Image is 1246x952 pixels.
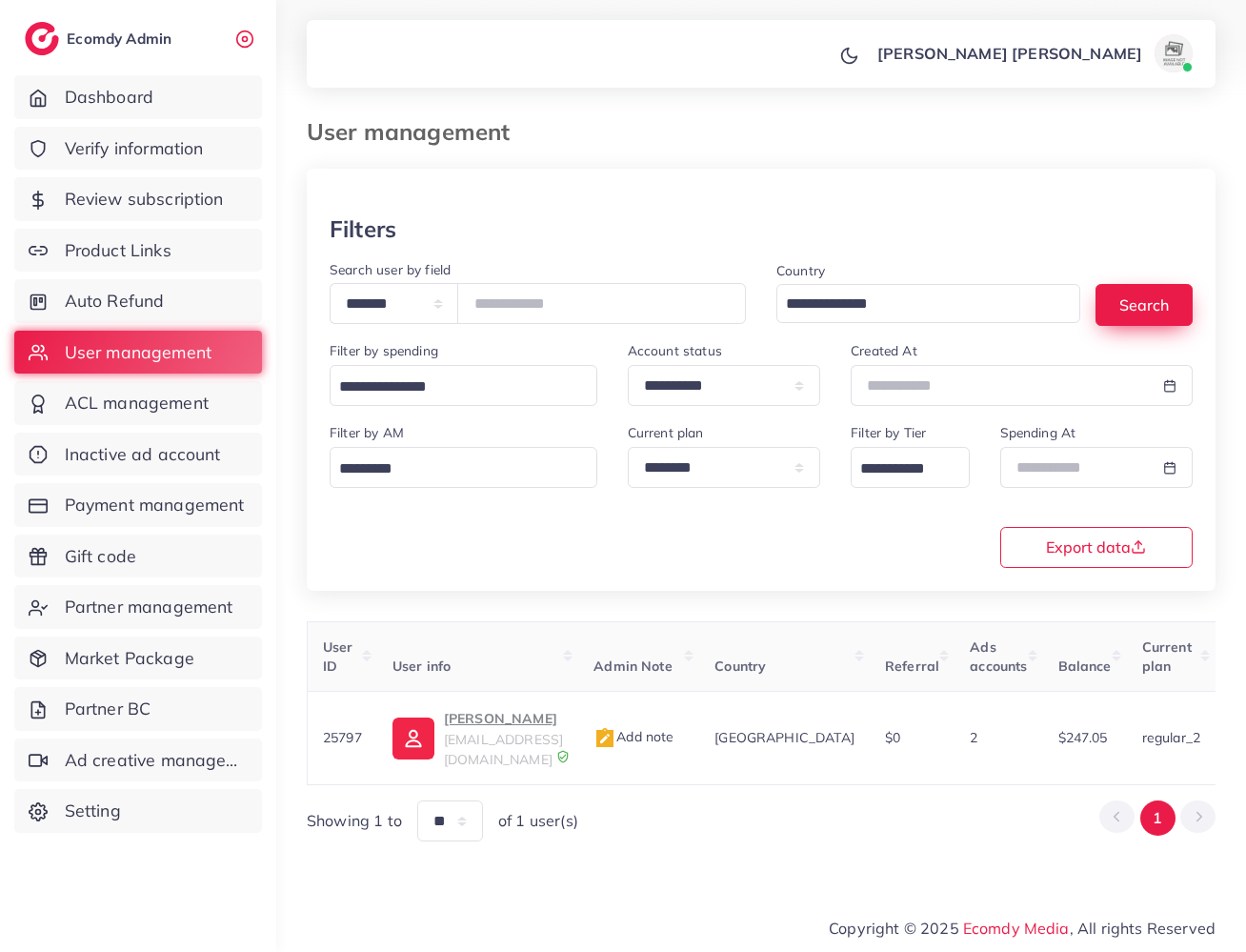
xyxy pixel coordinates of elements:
a: Inactive ad account [14,433,262,476]
span: Partner BC [65,697,151,721]
img: avatar [1155,34,1193,72]
span: ACL management [65,391,209,415]
a: Auto Refund [14,279,262,323]
a: logoEcomdy Admin [25,22,176,55]
h2: Ecomdy Admin [67,30,176,48]
a: Setting [14,789,262,833]
span: Payment management [65,493,245,517]
span: Product Links [65,238,171,263]
span: Inactive ad account [65,442,221,467]
div: Search for option [330,447,597,488]
img: logo [25,22,59,55]
div: Search for option [776,284,1080,323]
span: Dashboard [65,85,153,110]
a: User management [14,331,262,375]
a: Gift code [14,535,262,578]
span: Review subscription [65,187,224,212]
ul: Pagination [1099,800,1216,836]
span: Setting [65,799,121,823]
a: Review subscription [14,177,262,221]
a: [PERSON_NAME] [PERSON_NAME]avatar [867,34,1200,72]
a: Partner BC [14,687,262,731]
span: Ad creative management [65,748,248,773]
input: Search for option [332,373,573,402]
p: [PERSON_NAME] [PERSON_NAME] [877,42,1142,65]
input: Search for option [854,455,944,484]
span: User management [65,340,211,365]
span: Verify information [65,136,204,161]
input: Search for option [332,455,573,484]
div: Search for option [851,447,969,488]
a: Verify information [14,127,262,171]
span: Auto Refund [65,289,165,314]
a: Market Package [14,637,262,680]
a: Payment management [14,483,262,527]
a: Dashboard [14,75,262,119]
span: Gift code [65,544,136,569]
span: Partner management [65,595,233,619]
a: Ad creative management [14,739,262,782]
input: Search for option [779,290,1055,319]
a: Product Links [14,229,262,273]
a: Partner management [14,585,262,629]
button: Go to page 1 [1140,800,1176,836]
a: ACL management [14,381,262,425]
span: Market Package [65,646,194,671]
div: Search for option [330,365,597,406]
